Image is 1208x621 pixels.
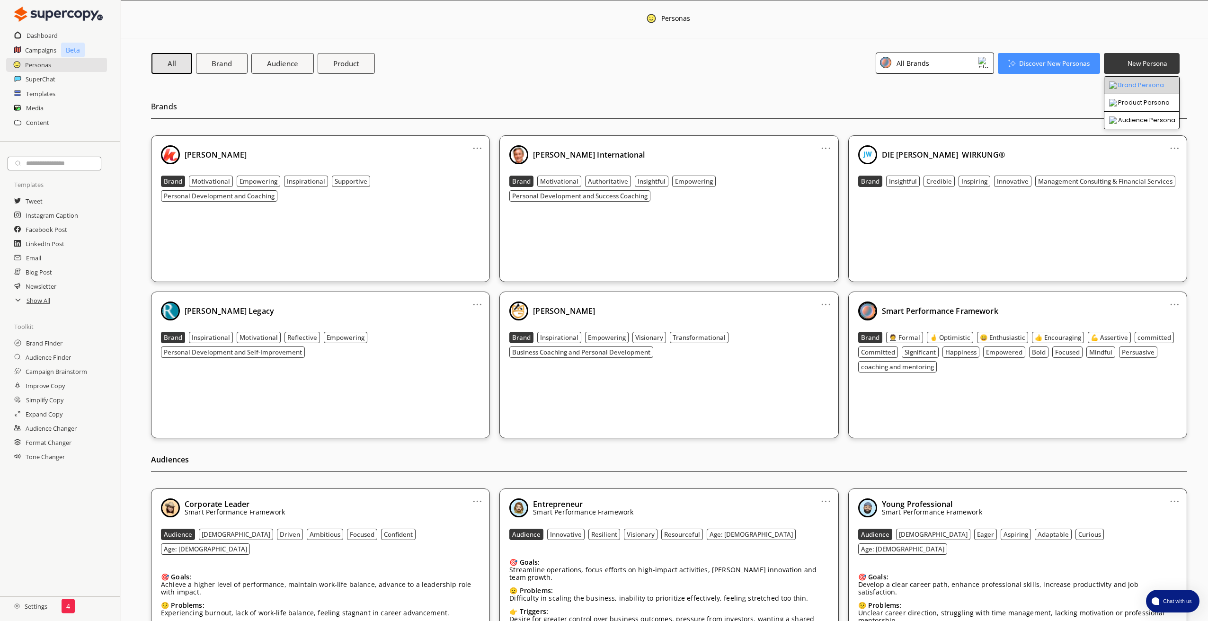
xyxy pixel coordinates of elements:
[861,177,879,186] b: Brand
[585,176,631,187] button: Authoritative
[192,177,230,186] b: Motivational
[509,587,808,594] div: 😟
[151,99,1187,119] h2: Brands
[661,529,703,540] button: Resourceful
[26,72,55,86] h2: SuperChat
[945,348,977,356] b: Happiness
[26,421,77,435] h2: Audience Changer
[520,586,553,595] b: Problems:
[472,494,482,501] a: ...
[350,530,374,539] b: Focused
[1128,59,1167,68] b: New Persona
[472,297,482,304] a: ...
[168,59,176,68] b: All
[26,222,67,237] a: Facebook Post
[318,53,375,74] button: Product
[237,332,281,343] button: Motivational
[821,494,831,501] a: ...
[280,530,300,539] b: Driven
[646,13,657,24] img: Close
[324,332,367,343] button: Empowering
[1075,529,1104,540] button: Curious
[509,594,808,602] p: Difficulty in scaling the business, inability to prioritize effectively, feeling stretched too thin.
[1052,346,1083,358] button: Focused
[277,529,303,540] button: Driven
[1086,346,1115,358] button: Mindful
[670,332,728,343] button: Transformational
[66,603,70,610] p: 4
[512,192,648,200] b: Personal Development and Success Coaching
[310,530,340,539] b: Ambitious
[520,607,548,616] b: Triggers:
[26,407,62,421] h2: Expand Copy
[977,332,1028,343] button: 😄 Enthusiastic
[635,333,663,342] b: Visionary
[161,498,180,517] img: Close
[26,115,49,130] a: Content
[26,194,43,208] a: Tweet
[533,499,583,509] b: Entrepreneur
[1055,348,1080,356] b: Focused
[858,332,882,343] button: Brand
[899,530,968,539] b: [DEMOGRAPHIC_DATA]
[1038,177,1172,186] b: Management Consulting & Financial Services
[26,251,41,265] a: Email
[868,572,888,581] b: Goals:
[1001,529,1031,540] button: Aspiring
[161,145,180,164] img: Close
[202,530,270,539] b: [DEMOGRAPHIC_DATA]
[26,208,78,222] a: Instagram Caption
[664,530,700,539] b: Resourceful
[161,176,185,187] button: Brand
[25,58,51,72] a: Personas
[858,176,882,187] button: Brand
[1104,94,1179,112] li: Product Persona
[26,450,65,464] h2: Tone Changer
[251,53,314,74] button: Audience
[512,177,531,186] b: Brand
[171,601,204,610] b: Problems:
[1170,494,1180,501] a: ...
[672,176,716,187] button: Empowering
[1078,530,1101,539] b: Curious
[998,53,1101,74] button: Discover New Personas
[882,508,982,516] p: Smart Performance Framework
[14,5,103,24] img: Close
[858,602,1177,609] div: 😟
[509,559,828,566] div: 🎯
[14,603,20,609] img: Close
[26,265,52,279] h2: Blog Post
[588,333,626,342] b: Empowering
[161,602,449,609] div: 😟
[509,529,543,540] button: Audience
[327,333,364,342] b: Empowering
[520,558,540,567] b: Goals:
[961,177,987,186] b: Inspiring
[151,53,192,74] button: All
[942,346,979,358] button: Happiness
[332,176,370,187] button: Supportive
[509,302,528,320] img: Close
[882,306,998,316] b: Smart Performance Framework
[930,333,970,342] b: 🤞 Optimistic
[240,333,278,342] b: Motivational
[26,336,62,350] a: Brand Finder
[164,530,192,539] b: Audience
[185,306,274,316] b: [PERSON_NAME] Legacy
[1035,176,1175,187] button: Management Consulting & Financial Services
[26,101,44,115] a: Media
[287,333,317,342] b: Reflective
[151,452,1187,472] h2: Audiences
[1170,141,1180,148] a: ...
[588,529,620,540] button: Resilient
[661,15,690,25] div: Personas
[638,177,666,186] b: Insightful
[1019,59,1090,68] b: Discover New Personas
[673,333,726,342] b: Transformational
[675,177,713,186] b: Empowering
[924,176,955,187] button: Credible
[509,608,828,615] div: 👉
